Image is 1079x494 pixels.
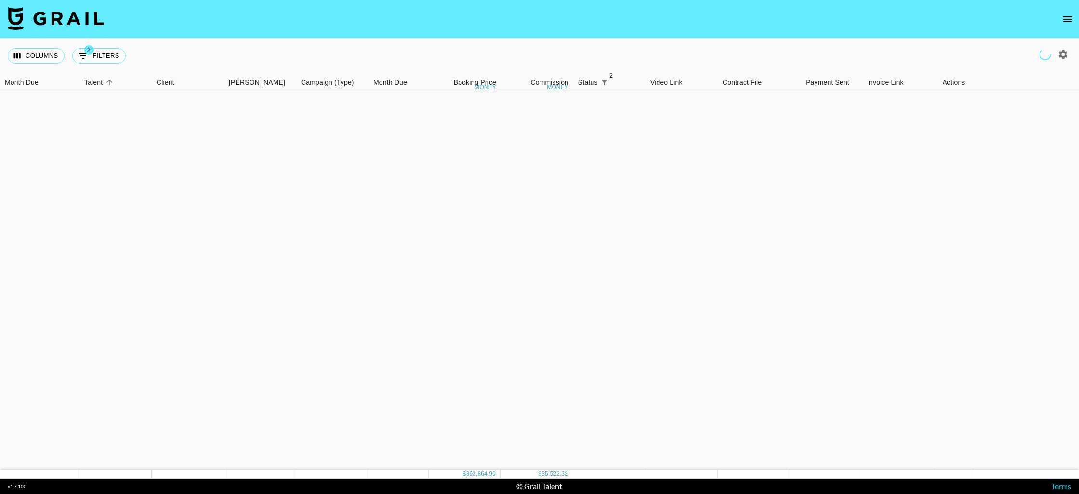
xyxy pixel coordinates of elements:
[474,84,496,90] div: money
[103,76,116,89] button: Sort
[718,73,790,92] div: Contract File
[454,73,496,92] div: Booking Price
[538,470,541,478] div: $
[598,76,611,89] div: 2 active filters
[8,7,104,30] img: Grail Talent
[5,73,39,92] div: Month Due
[547,84,568,90] div: money
[8,48,65,64] button: Select columns
[606,71,616,80] span: 2
[84,45,94,55] span: 2
[466,470,496,478] div: 363,864.99
[578,73,598,92] div: Status
[301,73,354,92] div: Campaign (Type)
[1052,481,1071,491] a: Terms
[79,73,152,92] div: Talent
[72,48,126,64] button: Show filters
[296,73,368,92] div: Campaign (Type)
[790,73,862,92] div: Payment Sent
[723,73,762,92] div: Contract File
[650,73,683,92] div: Video Link
[368,73,429,92] div: Month Due
[1040,49,1051,60] span: Refreshing users, clients, campaigns...
[84,73,103,92] div: Talent
[862,73,934,92] div: Invoice Link
[530,73,568,92] div: Commission
[573,73,645,92] div: Status
[516,481,562,491] div: © Grail Talent
[229,73,285,92] div: [PERSON_NAME]
[806,73,849,92] div: Payment Sent
[934,73,973,92] div: Actions
[867,73,904,92] div: Invoice Link
[645,73,718,92] div: Video Link
[152,73,224,92] div: Client
[8,483,26,490] div: v 1.7.100
[157,73,174,92] div: Client
[224,73,296,92] div: Booker
[463,470,466,478] div: $
[611,76,625,89] button: Sort
[373,73,407,92] div: Month Due
[598,76,611,89] button: Show filters
[1058,10,1077,29] button: open drawer
[943,73,965,92] div: Actions
[541,470,568,478] div: 35,522.32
